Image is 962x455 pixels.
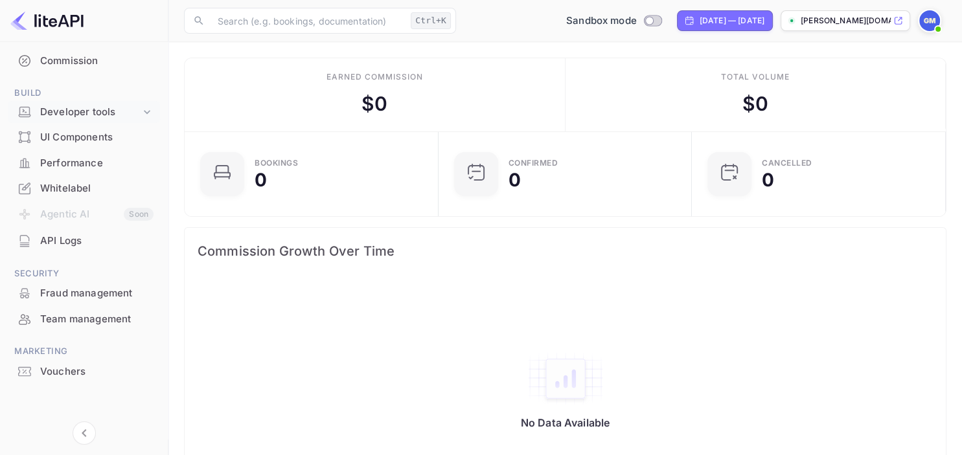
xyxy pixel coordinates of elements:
div: $ 0 [742,89,768,118]
div: Developer tools [8,101,160,124]
p: [PERSON_NAME][DOMAIN_NAME]... [801,15,891,27]
a: Performance [8,151,160,175]
div: Whitelabel [40,181,154,196]
a: Earnings [8,23,160,47]
div: Confirmed [509,159,558,167]
div: Switch to Production mode [561,14,667,28]
img: George Murewa [919,10,940,31]
a: UI Components [8,125,160,149]
div: API Logs [40,234,154,249]
div: Commission [40,54,154,69]
div: 0 [509,171,521,189]
div: Click to change the date range period [677,10,773,31]
div: Whitelabel [8,176,160,201]
div: Performance [8,151,160,176]
div: Earned commission [326,71,422,83]
a: Vouchers [8,359,160,383]
div: Fraud management [40,286,154,301]
div: Vouchers [8,359,160,384]
span: Sandbox mode [566,14,637,28]
div: UI Components [8,125,160,150]
p: No Data Available [521,416,610,429]
div: UI Components [40,130,154,145]
span: Build [8,86,160,100]
a: Commission [8,49,160,72]
span: Security [8,267,160,281]
img: empty-state-table2.svg [527,351,604,406]
div: Performance [40,156,154,171]
div: Developer tools [40,105,141,120]
div: Bookings [255,159,298,167]
div: Team management [40,312,154,327]
a: Whitelabel [8,176,160,200]
img: LiteAPI logo [10,10,84,31]
div: Total volume [720,71,790,83]
div: $ 0 [361,89,387,118]
div: Team management [8,307,160,332]
div: Commission [8,49,160,74]
div: Ctrl+K [411,12,451,29]
div: Vouchers [40,364,154,379]
span: Commission Growth Over Time [198,241,933,261]
div: 0 [762,171,774,189]
div: [DATE] — [DATE] [700,15,764,27]
a: API Logs [8,228,160,252]
span: Marketing [8,344,160,359]
a: Fraud management [8,281,160,305]
button: Collapse navigation [73,421,96,445]
div: Fraud management [8,281,160,306]
div: CANCELLED [762,159,812,167]
div: 0 [255,171,267,189]
a: Team management [8,307,160,331]
div: API Logs [8,228,160,254]
input: Search (e.g. bookings, documentation) [210,8,406,34]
